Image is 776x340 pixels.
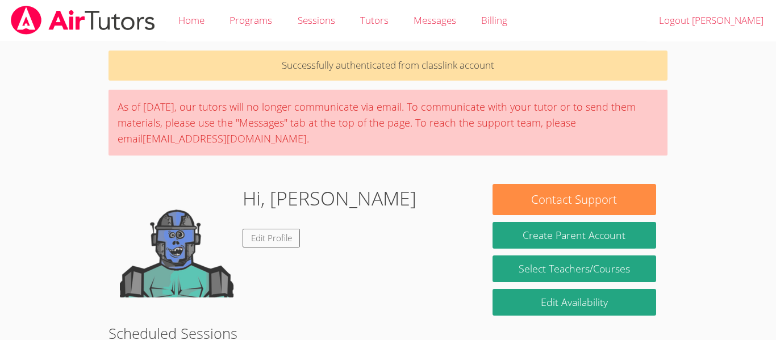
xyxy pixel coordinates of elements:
button: Create Parent Account [493,222,656,249]
a: Edit Availability [493,289,656,316]
h1: Hi, [PERSON_NAME] [243,184,416,213]
span: Messages [414,14,456,27]
img: airtutors_banner-c4298cdbf04f3fff15de1276eac7730deb9818008684d7c2e4769d2f7ddbe033.png [10,6,156,35]
a: Edit Profile [243,229,301,247]
p: Successfully authenticated from classlink account [109,51,667,81]
div: As of [DATE], our tutors will no longer communicate via email. To communicate with your tutor or ... [109,90,667,156]
a: Select Teachers/Courses [493,255,656,282]
img: default.png [120,184,233,297]
button: Contact Support [493,184,656,215]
